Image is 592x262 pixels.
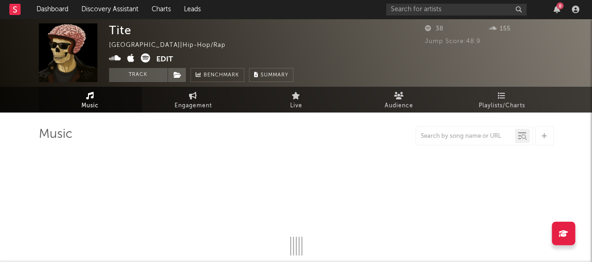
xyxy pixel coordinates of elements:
a: Music [39,87,142,112]
input: Search for artists [386,4,526,15]
div: [GEOGRAPHIC_DATA] | Hip-Hop/Rap [109,40,236,51]
button: 8 [554,6,560,13]
button: Track [109,68,168,82]
span: Music [81,100,99,112]
span: Summary [261,73,288,78]
a: Engagement [142,87,245,112]
a: Playlists/Charts [451,87,554,112]
span: 155 [489,26,511,32]
span: Jump Score: 48.9 [425,38,481,45]
a: Audience [348,87,451,112]
div: Tite [109,23,132,37]
div: 8 [556,2,563,9]
span: Benchmark [204,70,239,81]
button: Edit [156,53,173,65]
span: 38 [425,26,444,32]
input: Search by song name or URL [416,133,515,140]
span: Audience [385,100,413,112]
a: Live [245,87,348,112]
button: Summary [249,68,293,82]
a: Benchmark [190,68,244,82]
span: Engagement [175,100,212,112]
span: Live [290,100,302,112]
span: Playlists/Charts [479,100,525,112]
